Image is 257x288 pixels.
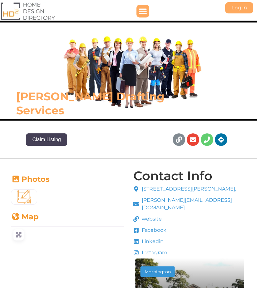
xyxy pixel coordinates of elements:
[140,185,236,193] span: [STREET_ADDRESS][PERSON_NAME],
[133,196,246,211] a: [PERSON_NAME][EMAIL_ADDRESS][DOMAIN_NAME]
[133,170,212,182] h4: Contact Info
[11,190,37,204] img: architect
[26,133,67,146] button: Claim Listing
[225,2,253,13] a: Log in
[11,175,50,184] a: Photos
[140,226,166,234] span: Facebook
[140,215,162,223] span: website
[231,5,247,10] span: Log in
[140,249,167,256] span: Instagram
[16,89,173,117] h6: [PERSON_NAME] Drafting Services
[133,215,246,223] a: website
[136,5,149,17] div: Menu Toggle
[140,238,164,245] span: Linkedin
[140,196,246,211] span: [PERSON_NAME][EMAIL_ADDRESS][DOMAIN_NAME]
[144,270,172,274] div: Mornington
[11,212,39,221] a: Map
